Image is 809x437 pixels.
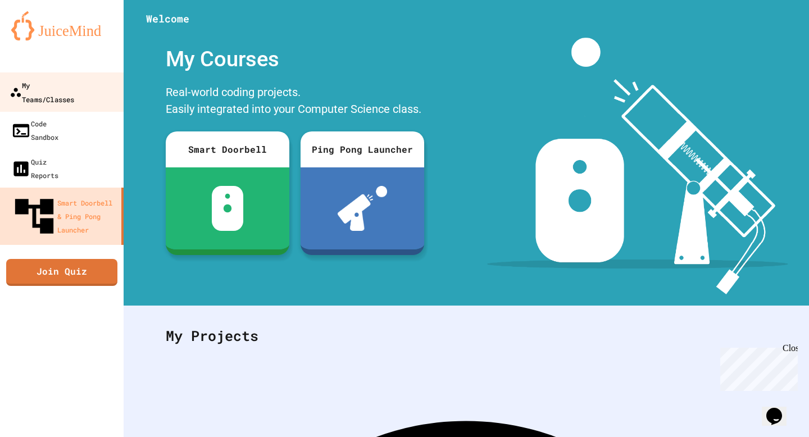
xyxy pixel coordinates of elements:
div: Real-world coding projects. Easily integrated into your Computer Science class. [160,81,430,123]
img: sdb-white.svg [212,186,244,231]
div: My Courses [160,38,430,81]
div: Ping Pong Launcher [301,131,424,167]
div: My Projects [154,314,778,358]
img: ppl-with-ball.png [338,186,388,231]
iframe: chat widget [762,392,798,426]
a: Join Quiz [6,259,117,286]
div: Smart Doorbell & Ping Pong Launcher [11,193,117,239]
div: Smart Doorbell [166,131,289,167]
div: Chat with us now!Close [4,4,78,71]
img: banner-image-my-projects.png [487,38,788,294]
div: Code Sandbox [11,117,58,144]
iframe: chat widget [716,343,798,391]
div: Quiz Reports [11,155,58,182]
img: logo-orange.svg [11,11,112,40]
div: My Teams/Classes [10,78,74,106]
